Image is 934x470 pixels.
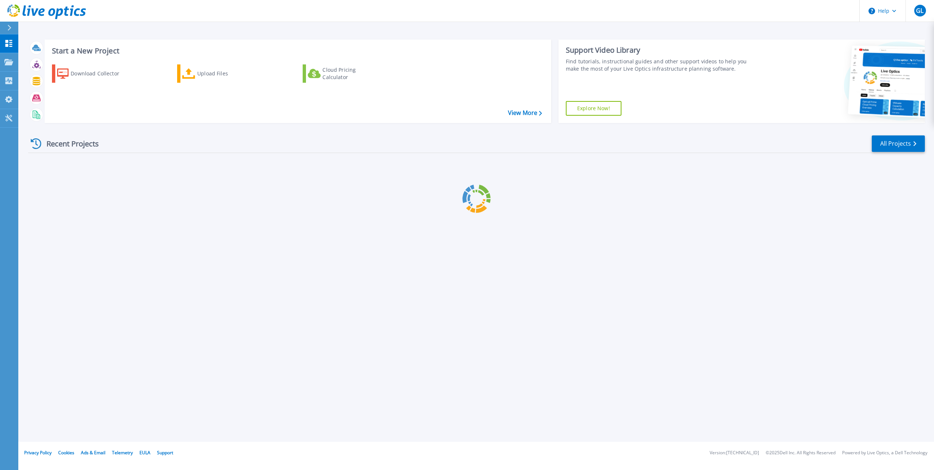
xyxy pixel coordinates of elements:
a: Cookies [58,450,74,456]
a: EULA [139,450,150,456]
a: Explore Now! [566,101,621,116]
a: View More [508,109,542,116]
div: Recent Projects [28,135,109,153]
div: Support Video Library [566,45,755,55]
h3: Start a New Project [52,47,542,55]
a: Privacy Policy [24,450,52,456]
div: Download Collector [71,66,129,81]
div: Upload Files [197,66,256,81]
a: Download Collector [52,64,134,83]
span: GL [916,8,923,14]
a: Cloud Pricing Calculator [303,64,384,83]
a: Telemetry [112,450,133,456]
div: Find tutorials, instructional guides and other support videos to help you make the most of your L... [566,58,755,72]
a: Support [157,450,173,456]
a: Ads & Email [81,450,105,456]
a: Upload Files [177,64,259,83]
a: All Projects [872,135,925,152]
li: Version: [TECHNICAL_ID] [710,451,759,455]
li: © 2025 Dell Inc. All Rights Reserved [766,451,836,455]
div: Cloud Pricing Calculator [322,66,381,81]
li: Powered by Live Optics, a Dell Technology [842,451,927,455]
